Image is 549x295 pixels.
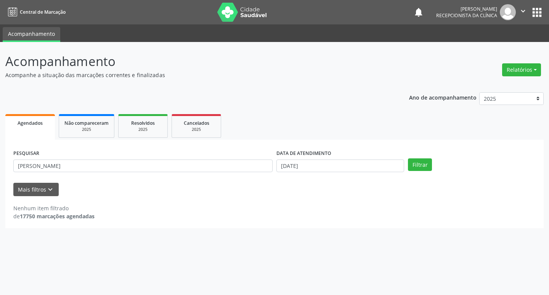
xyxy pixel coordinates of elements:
[13,148,39,160] label: PESQUISAR
[5,71,382,79] p: Acompanhe a situação das marcações correntes e finalizadas
[177,127,215,132] div: 2025
[276,148,331,160] label: DATA DE ATENDIMENTO
[20,213,95,220] strong: 17750 marcações agendadas
[519,7,527,15] i: 
[13,183,59,196] button: Mais filtroskeyboard_arrow_down
[184,120,209,126] span: Cancelados
[46,185,55,194] i: keyboard_arrow_down
[502,63,541,76] button: Relatórios
[516,4,530,20] button: 
[500,4,516,20] img: img
[13,204,95,212] div: Nenhum item filtrado
[409,92,477,102] p: Ano de acompanhamento
[64,120,109,126] span: Não compareceram
[413,7,424,18] button: notifications
[436,12,497,19] span: Recepcionista da clínica
[5,52,382,71] p: Acompanhamento
[408,158,432,171] button: Filtrar
[5,6,66,18] a: Central de Marcação
[64,127,109,132] div: 2025
[20,9,66,15] span: Central de Marcação
[436,6,497,12] div: [PERSON_NAME]
[276,160,404,172] input: Selecione um intervalo
[530,6,544,19] button: apps
[131,120,155,126] span: Resolvidos
[13,160,273,172] input: Nome, CNS
[3,27,60,42] a: Acompanhamento
[13,212,95,220] div: de
[124,127,162,132] div: 2025
[18,120,43,126] span: Agendados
